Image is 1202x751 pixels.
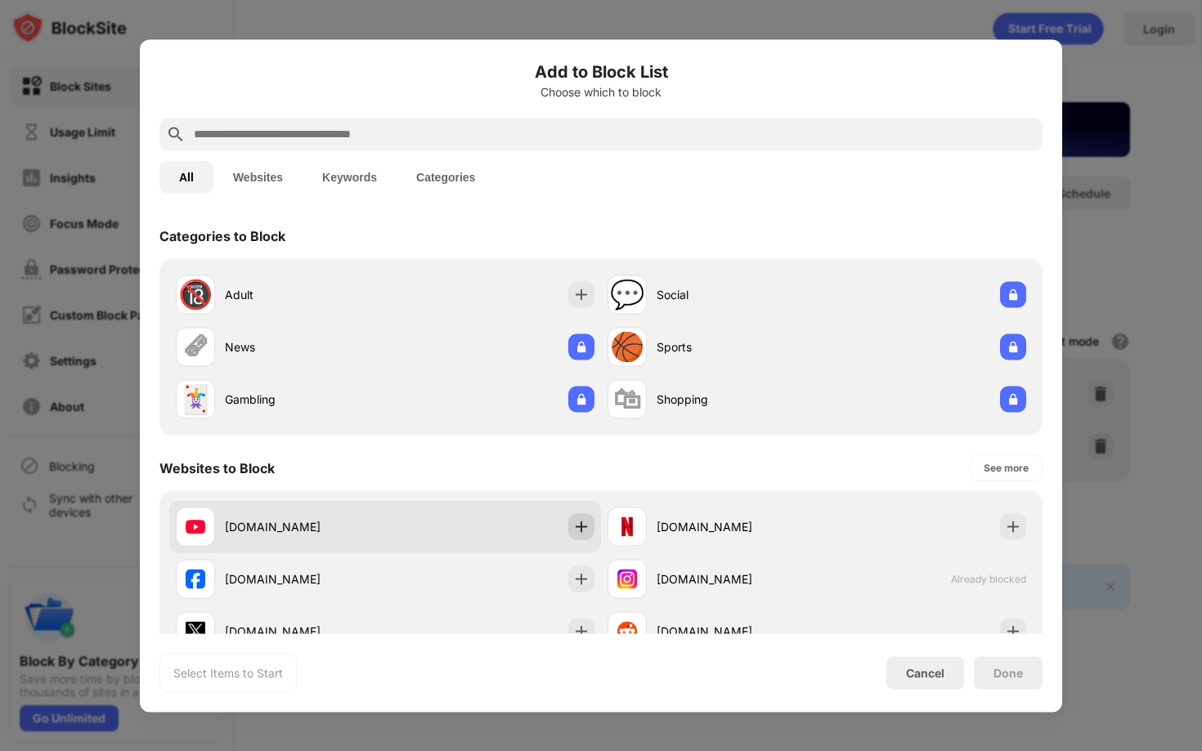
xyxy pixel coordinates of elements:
span: Already blocked [951,573,1026,585]
button: Categories [397,160,495,193]
div: 💬 [610,278,644,311]
div: [DOMAIN_NAME] [657,570,817,588]
div: [DOMAIN_NAME] [225,623,385,640]
div: Websites to Block [159,459,275,476]
img: search.svg [166,124,186,144]
div: Shopping [657,391,817,408]
button: Keywords [303,160,397,193]
div: [DOMAIN_NAME] [657,623,817,640]
button: Websites [213,160,303,193]
div: Adult [225,286,385,303]
img: favicons [186,621,205,641]
div: Select Items to Start [173,664,283,681]
img: favicons [186,516,205,536]
div: Sports [657,338,817,355]
img: favicons [186,569,205,588]
div: 🃏 [178,382,213,416]
h6: Add to Block List [159,59,1043,83]
div: [DOMAIN_NAME] [225,518,385,535]
img: favicons [617,516,637,536]
div: Choose which to block [159,85,1043,98]
div: Cancel [906,666,944,680]
div: Gambling [225,391,385,408]
img: favicons [617,621,637,641]
div: See more [984,459,1029,476]
div: Done [993,666,1023,679]
div: [DOMAIN_NAME] [225,570,385,588]
img: favicons [617,569,637,588]
div: News [225,338,385,355]
div: 🗞 [182,330,209,364]
div: Categories to Block [159,227,285,244]
div: [DOMAIN_NAME] [657,518,817,535]
button: All [159,160,213,193]
div: 🏀 [610,330,644,364]
div: 🛍 [613,382,641,416]
div: Social [657,286,817,303]
div: 🔞 [178,278,213,311]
